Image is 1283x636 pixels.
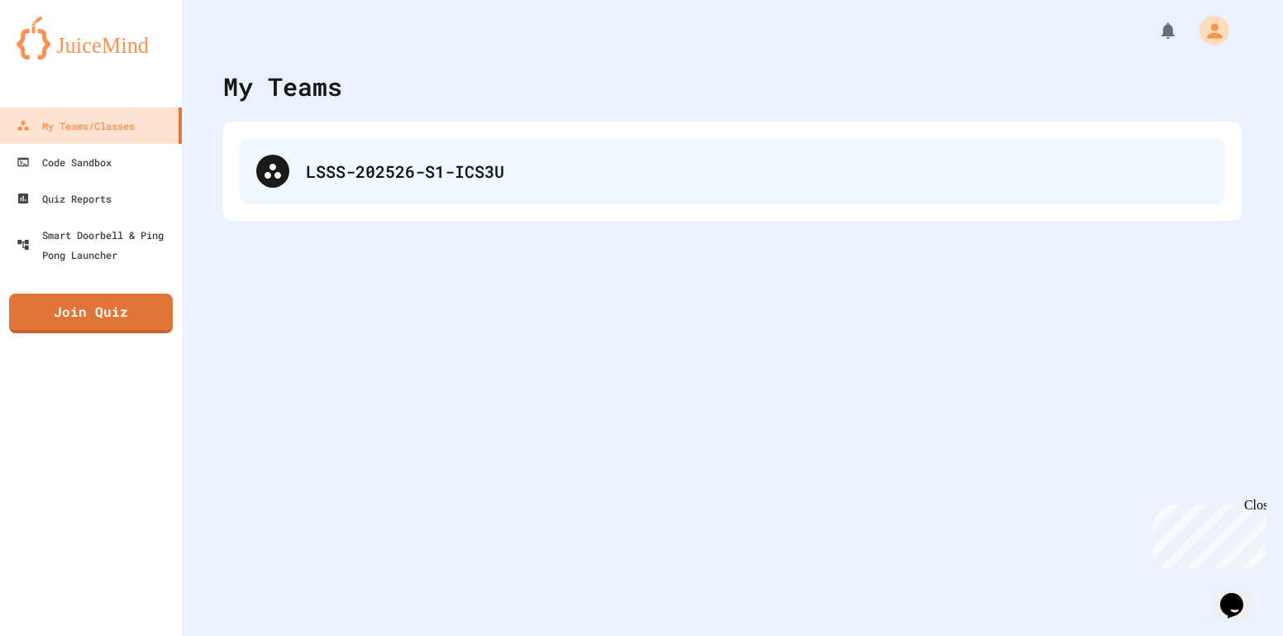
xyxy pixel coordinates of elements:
a: Join Quiz [9,294,173,333]
div: Code Sandbox [17,152,112,172]
div: LSSS-202526-S1-ICS3U [240,138,1225,204]
div: Smart Doorbell & Ping Pong Launcher [17,225,175,265]
div: My Account [1182,12,1233,50]
img: logo-orange.svg [17,17,165,60]
div: My Teams/Classes [17,116,135,136]
iframe: chat widget [1214,570,1266,619]
div: LSSS-202526-S1-ICS3U [306,159,1209,184]
div: My Notifications [1128,17,1182,45]
iframe: chat widget [1146,498,1266,568]
div: Quiz Reports [17,189,112,208]
div: My Teams [223,68,342,105]
div: Chat with us now!Close [7,7,114,105]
